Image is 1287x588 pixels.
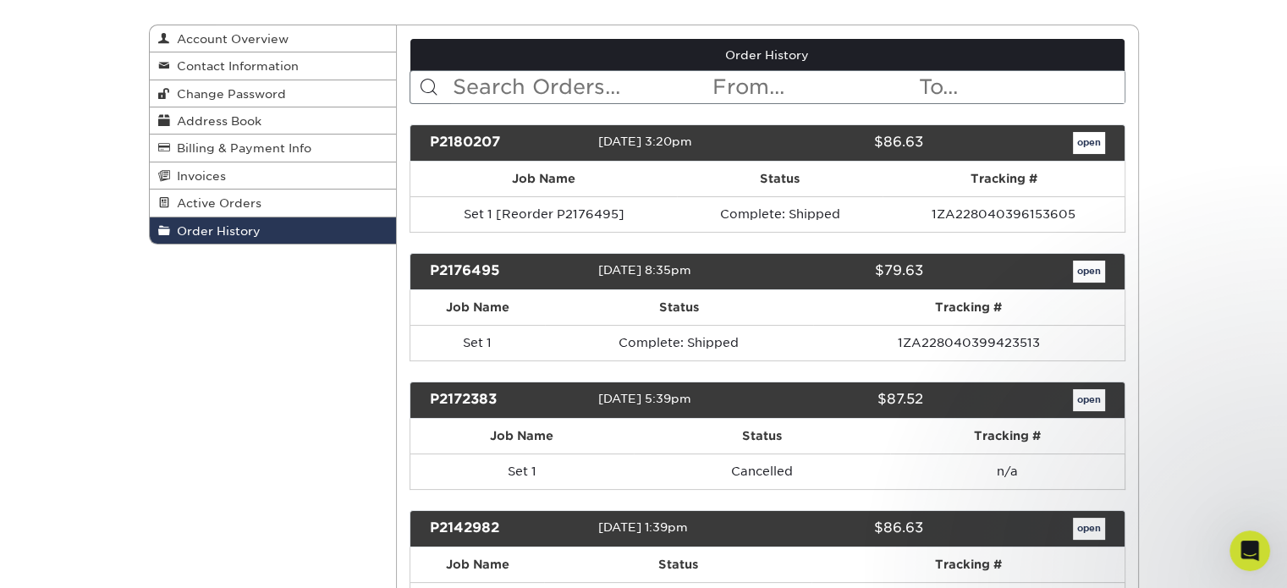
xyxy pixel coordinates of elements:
[813,290,1125,325] th: Tracking #
[890,419,1125,453] th: Tracking #
[410,196,677,232] td: Set 1 [Reorder P2176495]
[598,135,692,148] span: [DATE] 3:20pm
[677,196,883,232] td: Complete: Shipped
[813,325,1125,360] td: 1ZA228040399423513
[410,162,677,196] th: Job Name
[417,518,598,540] div: P2142982
[410,419,634,453] th: Job Name
[545,325,813,360] td: Complete: Shipped
[410,39,1125,71] a: Order History
[634,419,890,453] th: Status
[170,59,299,73] span: Contact Information
[170,141,311,155] span: Billing & Payment Info
[410,325,545,360] td: Set 1
[150,135,397,162] a: Billing & Payment Info
[170,32,289,46] span: Account Overview
[410,453,634,489] td: Set 1
[598,392,691,405] span: [DATE] 5:39pm
[150,52,397,80] a: Contact Information
[1073,518,1105,540] a: open
[150,190,397,217] a: Active Orders
[1073,261,1105,283] a: open
[170,114,261,128] span: Address Book
[417,389,598,411] div: P2172383
[417,261,598,283] div: P2176495
[545,290,813,325] th: Status
[634,453,890,489] td: Cancelled
[755,518,936,540] div: $86.63
[755,132,936,154] div: $86.63
[1073,132,1105,154] a: open
[883,162,1124,196] th: Tracking #
[598,263,691,277] span: [DATE] 8:35pm
[917,71,1124,103] input: To...
[755,261,936,283] div: $79.63
[170,169,226,183] span: Invoices
[170,87,286,101] span: Change Password
[170,196,261,210] span: Active Orders
[410,290,545,325] th: Job Name
[417,132,598,154] div: P2180207
[150,107,397,135] a: Address Book
[1229,530,1270,571] iframe: Intercom live chat
[711,71,917,103] input: From...
[890,453,1125,489] td: n/a
[811,547,1124,582] th: Tracking #
[755,389,936,411] div: $87.52
[883,196,1124,232] td: 1ZA228040396153605
[544,547,811,582] th: Status
[150,217,397,244] a: Order History
[150,162,397,190] a: Invoices
[150,80,397,107] a: Change Password
[150,25,397,52] a: Account Overview
[598,520,688,534] span: [DATE] 1:39pm
[1073,389,1105,411] a: open
[451,71,711,103] input: Search Orders...
[677,162,883,196] th: Status
[170,224,261,238] span: Order History
[410,547,544,582] th: Job Name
